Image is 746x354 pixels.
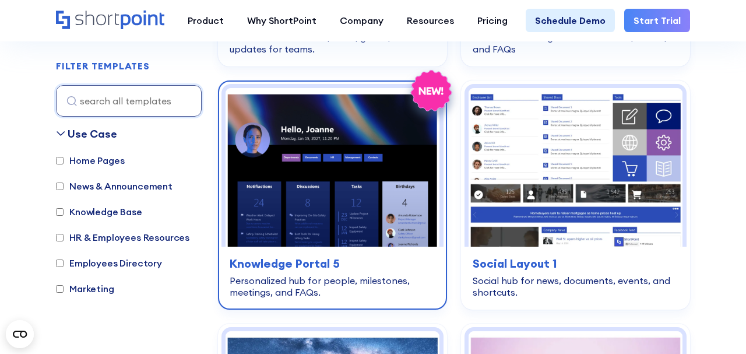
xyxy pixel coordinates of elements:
h3: Knowledge Portal 5 [230,255,435,272]
button: Open CMP widget [6,320,34,348]
label: Marketing [56,282,114,296]
label: Knowledge Base [56,205,142,219]
h2: FILTER TEMPLATES [56,61,150,72]
img: SharePoint profile page: Personalized hub for people, milestones, meetings, and FAQs. [226,88,439,247]
div: Resources [407,13,454,27]
a: Pricing [466,9,519,32]
label: Home Pages [56,153,124,167]
input: search all templates [56,85,202,117]
label: Employees Directory [56,256,162,270]
a: SharePoint profile page: Personalized hub for people, milestones, meetings, and FAQs.Knowledge Po... [218,80,447,310]
a: Company [328,9,395,32]
a: Product [176,9,235,32]
div: Use Case [68,126,117,142]
div: Centralize documents, FAQs, guides, and updates for teams. [230,31,435,55]
div: Personalized hub for people, milestones, meetings, and FAQs. [230,275,435,298]
h3: Social Layout 1 [473,255,678,272]
label: HR & Employees Resources [56,230,189,244]
div: Pricing [477,13,508,27]
input: News & Announcement [56,183,64,190]
div: Product [188,13,224,27]
a: Why ShortPoint [235,9,328,32]
a: Schedule Demo [526,9,615,32]
div: Modern knowledge hub with search, videos, and FAQs [473,31,678,55]
img: SharePoint social intranet template: Social hub for news, documents, events, and shortcuts. [469,88,682,247]
a: SharePoint social intranet template: Social hub for news, documents, events, and shortcuts.Social... [461,80,690,310]
input: Employees Directory [56,260,64,267]
input: Knowledge Base [56,208,64,216]
iframe: Chat Widget [688,298,746,354]
input: Home Pages [56,157,64,164]
a: Home [56,10,164,30]
a: Start Trial [624,9,690,32]
div: Company [340,13,383,27]
a: Resources [395,9,466,32]
input: HR & Employees Resources [56,234,64,241]
label: News & Announcement [56,179,173,193]
input: Marketing [56,285,64,293]
div: Social hub for news, documents, events, and shortcuts. [473,275,678,298]
div: Why ShortPoint [247,13,316,27]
